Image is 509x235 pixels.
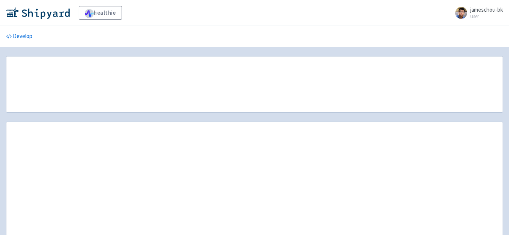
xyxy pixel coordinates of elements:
[451,7,503,19] a: jameschou-bk User
[470,6,503,13] span: jameschou-bk
[470,14,503,19] small: User
[6,7,70,19] img: Shipyard logo
[79,6,122,20] a: healthie
[6,26,32,47] a: Develop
